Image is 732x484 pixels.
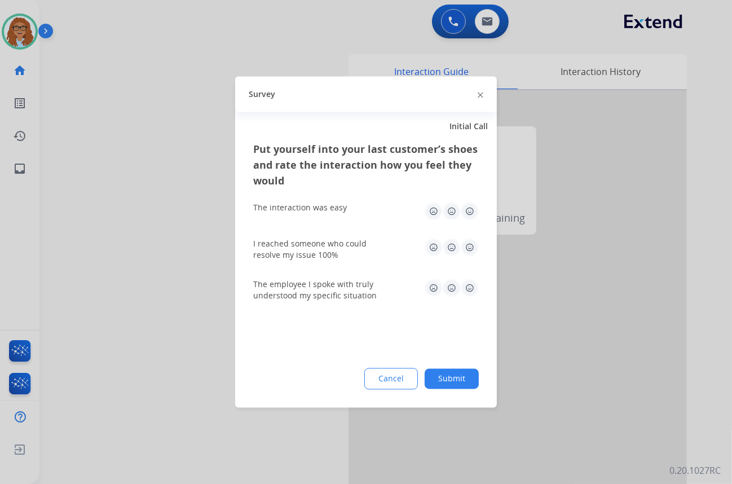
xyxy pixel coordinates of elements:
[478,92,483,98] img: close-button
[253,203,347,214] div: The interaction was easy
[669,464,721,477] p: 0.20.1027RC
[253,279,389,302] div: The employee I spoke with truly understood my specific situation
[253,142,479,189] h3: Put yourself into your last customer’s shoes and rate the interaction how you feel they would
[364,368,418,390] button: Cancel
[249,89,275,100] span: Survey
[425,369,479,389] button: Submit
[449,121,488,133] span: Initial Call
[253,239,389,261] div: I reached someone who could resolve my issue 100%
